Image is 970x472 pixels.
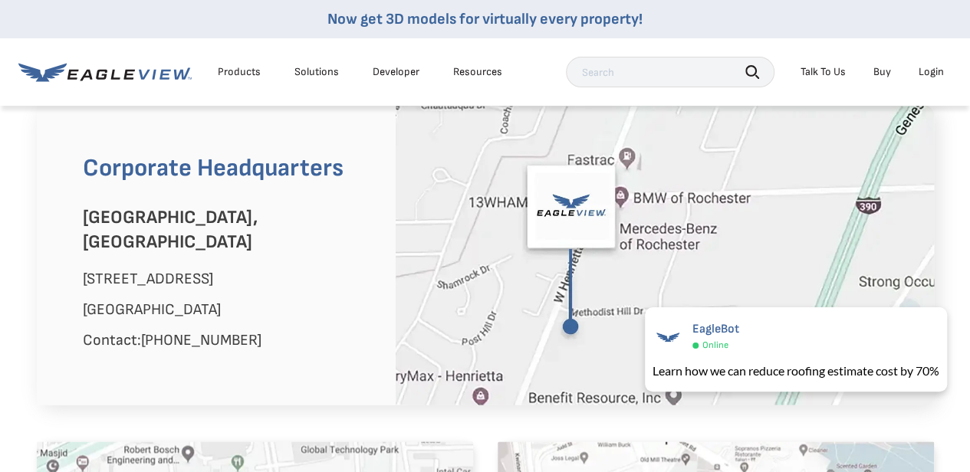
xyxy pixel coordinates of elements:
img: EagleBot [653,322,683,352]
div: Learn how we can reduce roofing estimate cost by 70% [653,362,939,380]
div: Login [919,65,944,79]
a: Buy [873,65,891,79]
p: [STREET_ADDRESS] [83,267,373,291]
span: Contact: [83,331,261,349]
h3: [GEOGRAPHIC_DATA], [GEOGRAPHIC_DATA] [83,205,373,254]
a: Now get 3D models for virtually every property! [327,10,643,28]
a: Developer [373,65,419,79]
p: [GEOGRAPHIC_DATA] [83,297,373,322]
img: Eagleview Corporate Headquarters [396,104,934,405]
div: Talk To Us [801,65,846,79]
div: Products [218,65,261,79]
a: [PHONE_NUMBER] [141,331,261,349]
span: Online [702,339,728,351]
div: Resources [453,65,502,79]
input: Search [566,57,774,87]
div: Solutions [294,65,339,79]
span: EagleBot [692,322,739,336]
h2: Corporate Headquarters [83,150,373,187]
